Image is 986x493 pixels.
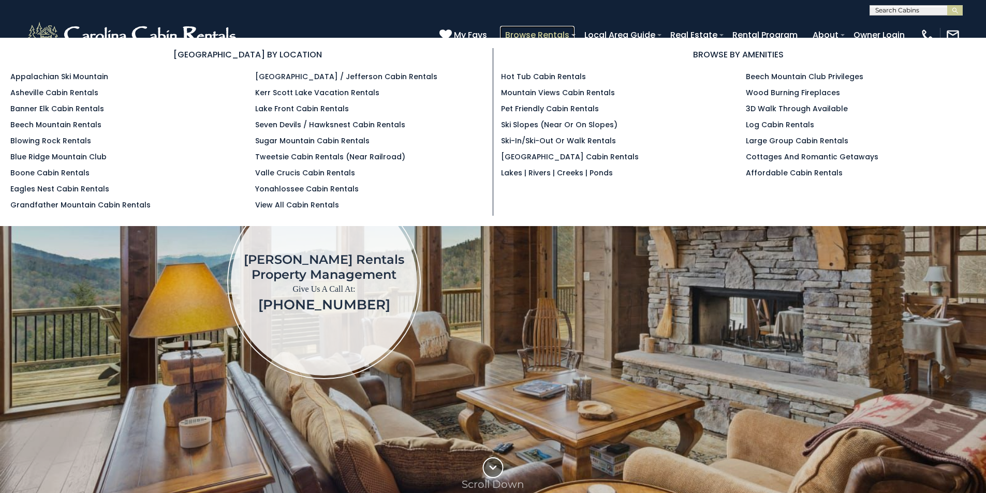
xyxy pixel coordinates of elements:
[454,28,487,41] span: My Favs
[746,168,843,178] a: Affordable Cabin Rentals
[255,71,437,82] a: [GEOGRAPHIC_DATA] / Jefferson Cabin Rentals
[10,87,98,98] a: Asheville Cabin Rentals
[587,85,925,480] iframe: New Contact Form
[946,28,960,42] img: mail-regular-white.png
[244,252,404,282] h1: [PERSON_NAME] Rentals Property Management
[10,48,485,61] h3: [GEOGRAPHIC_DATA] BY LOCATION
[727,26,803,44] a: Rental Program
[255,200,339,210] a: View All Cabin Rentals
[920,28,935,42] img: phone-regular-white.png
[746,103,848,114] a: 3D Walk Through Available
[255,136,370,146] a: Sugar Mountain Cabin Rentals
[501,168,613,178] a: Lakes | Rivers | Creeks | Ponds
[255,103,349,114] a: Lake Front Cabin Rentals
[255,184,359,194] a: Yonahlossee Cabin Rentals
[501,71,586,82] a: Hot Tub Cabin Rentals
[746,136,848,146] a: Large Group Cabin Rentals
[10,168,90,178] a: Boone Cabin Rentals
[500,26,575,44] a: Browse Rentals
[462,478,524,490] p: Scroll Down
[439,28,490,42] a: My Favs
[10,71,108,82] a: Appalachian Ski Mountain
[255,87,379,98] a: Kerr Scott Lake Vacation Rentals
[501,48,976,61] h3: BROWSE BY AMENITIES
[10,136,91,146] a: Blowing Rock Rentals
[746,119,814,130] a: Log Cabin Rentals
[746,87,840,98] a: Wood Burning Fireplaces
[665,26,723,44] a: Real Estate
[255,168,355,178] a: Valle Crucis Cabin Rentals
[258,296,390,313] a: [PHONE_NUMBER]
[501,152,639,162] a: [GEOGRAPHIC_DATA] Cabin Rentals
[244,282,404,296] p: Give Us A Call At:
[10,200,151,210] a: Grandfather Mountain Cabin Rentals
[746,71,863,82] a: Beech Mountain Club Privileges
[807,26,844,44] a: About
[26,20,241,51] img: White-1-2.png
[746,152,878,162] a: Cottages and Romantic Getaways
[10,119,101,130] a: Beech Mountain Rentals
[255,119,405,130] a: Seven Devils / Hawksnest Cabin Rentals
[501,103,599,114] a: Pet Friendly Cabin Rentals
[579,26,660,44] a: Local Area Guide
[848,26,910,44] a: Owner Login
[10,103,104,114] a: Banner Elk Cabin Rentals
[10,184,109,194] a: Eagles Nest Cabin Rentals
[501,87,615,98] a: Mountain Views Cabin Rentals
[501,136,616,146] a: Ski-in/Ski-Out or Walk Rentals
[255,152,405,162] a: Tweetsie Cabin Rentals (Near Railroad)
[10,152,107,162] a: Blue Ridge Mountain Club
[501,119,617,130] a: Ski Slopes (Near or On Slopes)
